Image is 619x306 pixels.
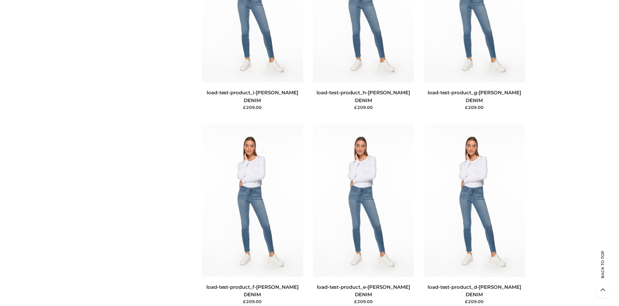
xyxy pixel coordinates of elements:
[243,299,262,304] bdi: 209.00
[243,299,246,304] span: £
[207,89,298,103] a: load-test-product_i-[PERSON_NAME] DENIM
[354,105,357,110] span: £
[428,284,521,298] a: load-test-product_d-[PERSON_NAME] DENIM
[317,284,410,298] a: load-test-product_e-[PERSON_NAME] DENIM
[202,125,303,276] img: load-test-product_f-PARKER SMITH DENIM
[424,125,525,276] img: load-test-product_d-PARKER SMITH DENIM
[465,299,468,304] span: £
[354,299,373,304] bdi: 209.00
[428,89,521,103] a: load-test-product_g-[PERSON_NAME] DENIM
[243,105,262,110] bdi: 209.00
[465,105,468,110] span: £
[206,284,299,298] a: load-test-product_f-[PERSON_NAME] DENIM
[354,105,373,110] bdi: 209.00
[595,262,611,278] span: Back to top
[465,299,484,304] bdi: 209.00
[354,299,357,304] span: £
[465,105,484,110] bdi: 209.00
[243,105,246,110] span: £
[316,89,410,103] a: load-test-product_h-[PERSON_NAME] DENIM
[313,125,414,276] img: load-test-product_e-PARKER SMITH DENIM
